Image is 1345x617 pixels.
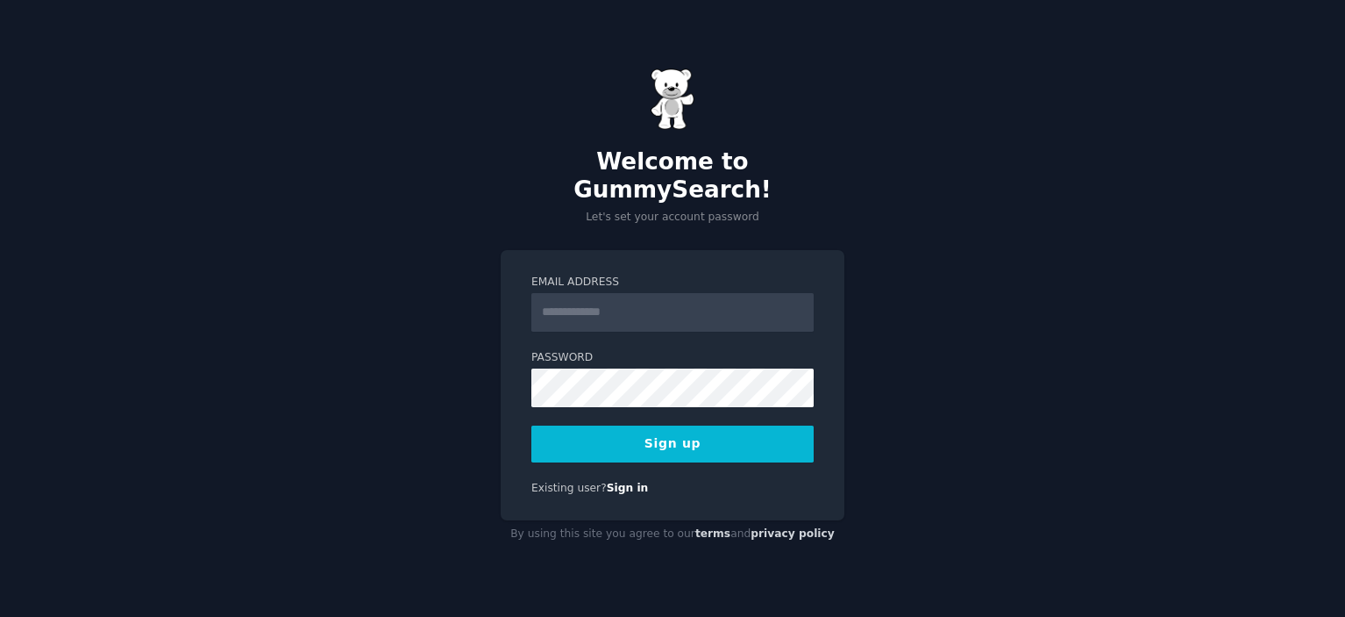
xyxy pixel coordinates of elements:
a: privacy policy [751,527,835,540]
label: Password [531,350,814,366]
a: Sign in [607,482,649,494]
p: Let's set your account password [501,210,844,226]
button: Sign up [531,426,814,463]
h2: Welcome to GummySearch! [501,148,844,204]
span: Existing user? [531,482,607,494]
a: terms [695,527,730,540]
div: By using this site you agree to our and [501,520,844,549]
label: Email Address [531,275,814,291]
img: Gummy Bear [651,68,694,130]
